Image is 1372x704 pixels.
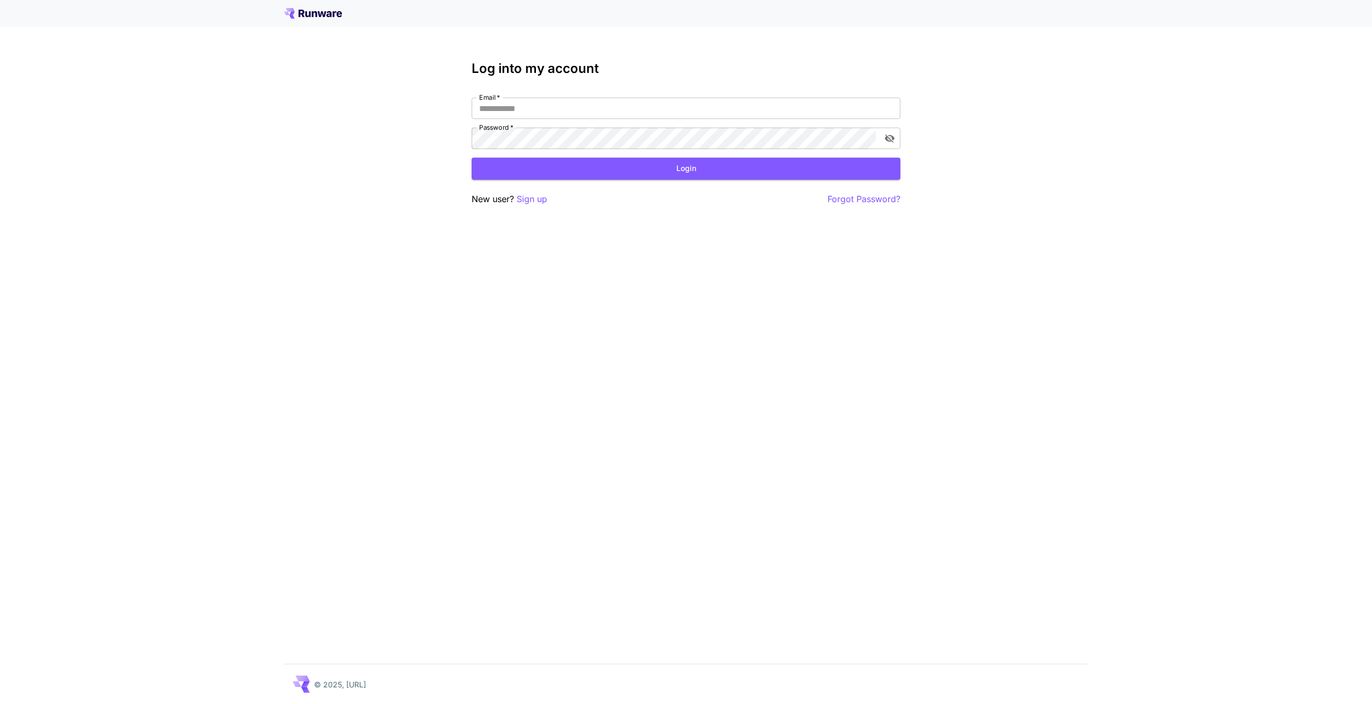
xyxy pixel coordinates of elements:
button: Forgot Password? [827,192,900,206]
button: toggle password visibility [880,129,899,148]
h3: Log into my account [472,61,900,76]
label: Email [479,93,500,102]
button: Login [472,158,900,180]
p: New user? [472,192,547,206]
p: © 2025, [URL] [314,679,366,690]
label: Password [479,123,513,132]
button: Sign up [517,192,547,206]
